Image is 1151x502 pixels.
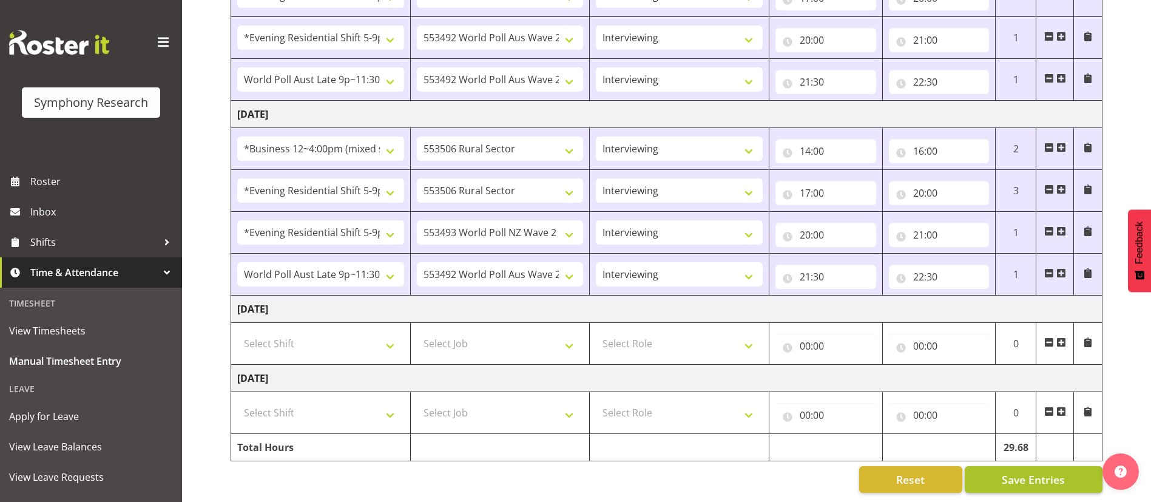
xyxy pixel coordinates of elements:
[859,466,962,493] button: Reset
[34,93,148,112] div: Symphony Research
[889,403,990,427] input: Click to select...
[896,472,925,487] span: Reset
[889,70,990,94] input: Click to select...
[9,438,173,456] span: View Leave Balances
[775,265,876,289] input: Click to select...
[996,254,1036,296] td: 1
[996,59,1036,101] td: 1
[775,139,876,163] input: Click to select...
[3,316,179,346] a: View Timesheets
[30,263,158,282] span: Time & Attendance
[889,334,990,358] input: Click to select...
[996,392,1036,434] td: 0
[30,203,176,221] span: Inbox
[3,432,179,462] a: View Leave Balances
[3,401,179,432] a: Apply for Leave
[9,30,109,55] img: Rosterit website logo
[9,352,173,370] span: Manual Timesheet Entry
[231,101,1102,128] td: [DATE]
[996,17,1036,59] td: 1
[1002,472,1065,487] span: Save Entries
[3,376,179,401] div: Leave
[9,407,173,426] span: Apply for Leave
[775,403,876,427] input: Click to select...
[996,170,1036,212] td: 3
[1115,466,1127,478] img: help-xxl-2.png
[3,346,179,376] a: Manual Timesheet Entry
[9,468,173,486] span: View Leave Requests
[965,466,1102,493] button: Save Entries
[996,323,1036,365] td: 0
[231,434,411,461] td: Total Hours
[9,322,173,340] span: View Timesheets
[889,139,990,163] input: Click to select...
[231,365,1102,392] td: [DATE]
[775,334,876,358] input: Click to select...
[775,28,876,52] input: Click to select...
[3,462,179,492] a: View Leave Requests
[1128,209,1151,292] button: Feedback - Show survey
[775,181,876,205] input: Click to select...
[889,265,990,289] input: Click to select...
[889,181,990,205] input: Click to select...
[996,434,1036,461] td: 29.68
[775,223,876,247] input: Click to select...
[30,172,176,191] span: Roster
[775,70,876,94] input: Click to select...
[3,291,179,316] div: Timesheet
[30,233,158,251] span: Shifts
[889,223,990,247] input: Click to select...
[889,28,990,52] input: Click to select...
[996,128,1036,170] td: 2
[996,212,1036,254] td: 1
[231,296,1102,323] td: [DATE]
[1134,222,1145,264] span: Feedback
